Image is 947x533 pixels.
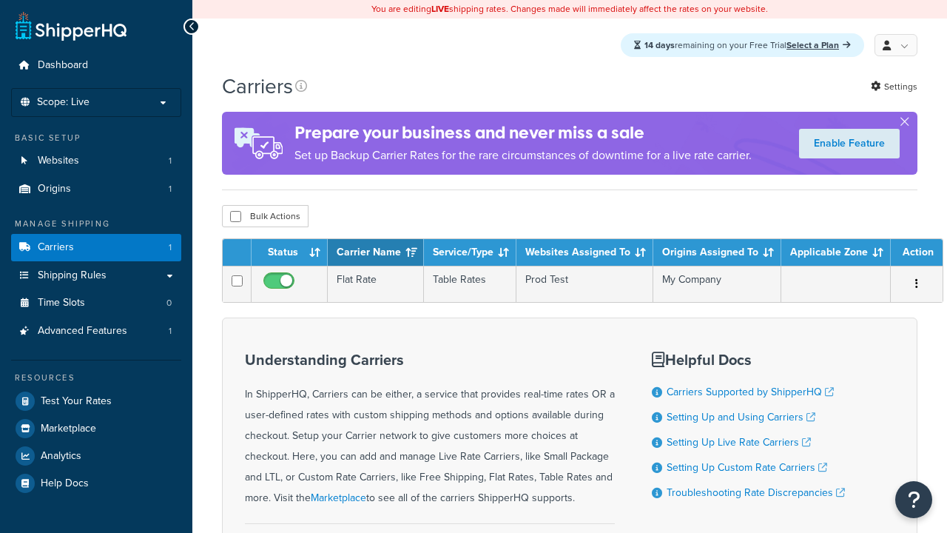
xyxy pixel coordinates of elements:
div: Basic Setup [11,132,181,144]
a: Dashboard [11,52,181,79]
th: Service/Type: activate to sort column ascending [424,239,516,266]
p: Set up Backup Carrier Rates for the rare circumstances of downtime for a live rate carrier. [294,145,752,166]
div: remaining on your Free Trial [621,33,864,57]
b: LIVE [431,2,449,16]
span: 1 [169,325,172,338]
span: Advanced Features [38,325,127,338]
a: Setting Up Custom Rate Carriers [667,460,827,475]
a: Troubleshooting Rate Discrepancies [667,485,845,500]
a: Analytics [11,443,181,469]
img: ad-rules-rateshop-fe6ec290ccb7230408bd80ed9643f0289d75e0ffd9eb532fc0e269fcd187b520.png [222,112,294,175]
span: Time Slots [38,297,85,309]
td: Prod Test [516,266,653,302]
a: Marketplace [11,415,181,442]
a: Setting Up and Using Carriers [667,409,815,425]
li: Carriers [11,234,181,261]
span: Dashboard [38,59,88,72]
li: Websites [11,147,181,175]
a: Advanced Features 1 [11,318,181,345]
span: Test Your Rates [41,395,112,408]
li: Time Slots [11,289,181,317]
span: 1 [169,241,172,254]
th: Carrier Name: activate to sort column ascending [328,239,424,266]
th: Origins Assigned To: activate to sort column ascending [653,239,781,266]
div: In ShipperHQ, Carriers can be either, a service that provides real-time rates OR a user-defined r... [245,352,615,509]
strong: 14 days [644,38,675,52]
span: Origins [38,183,71,195]
h1: Carriers [222,72,293,101]
a: Origins 1 [11,175,181,203]
a: Select a Plan [786,38,851,52]
a: Websites 1 [11,147,181,175]
a: Carriers 1 [11,234,181,261]
span: Scope: Live [37,96,90,109]
a: Marketplace [311,490,366,506]
th: Applicable Zone: activate to sort column ascending [781,239,891,266]
span: Shipping Rules [38,269,107,282]
button: Open Resource Center [895,481,932,518]
li: Advanced Features [11,318,181,345]
a: Help Docs [11,470,181,497]
a: Carriers Supported by ShipperHQ [667,384,834,400]
span: Carriers [38,241,74,254]
th: Websites Assigned To: activate to sort column ascending [516,239,653,266]
li: Origins [11,175,181,203]
span: Marketplace [41,423,96,435]
span: 1 [169,183,172,195]
a: ShipperHQ Home [16,11,127,41]
a: Time Slots 0 [11,289,181,317]
h3: Helpful Docs [652,352,845,368]
a: Settings [871,76,917,97]
a: Shipping Rules [11,262,181,289]
span: 1 [169,155,172,167]
th: Action [891,239,943,266]
td: My Company [653,266,781,302]
span: Analytics [41,450,81,463]
h4: Prepare your business and never miss a sale [294,121,752,145]
a: Setting Up Live Rate Carriers [667,435,811,450]
td: Flat Rate [328,266,424,302]
span: Help Docs [41,477,89,490]
span: Websites [38,155,79,167]
div: Resources [11,372,181,384]
button: Bulk Actions [222,205,309,227]
a: Enable Feature [799,129,900,158]
h3: Understanding Carriers [245,352,615,368]
div: Manage Shipping [11,218,181,230]
span: 0 [166,297,172,309]
td: Table Rates [424,266,516,302]
a: Test Your Rates [11,388,181,415]
th: Status: activate to sort column ascending [252,239,328,266]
